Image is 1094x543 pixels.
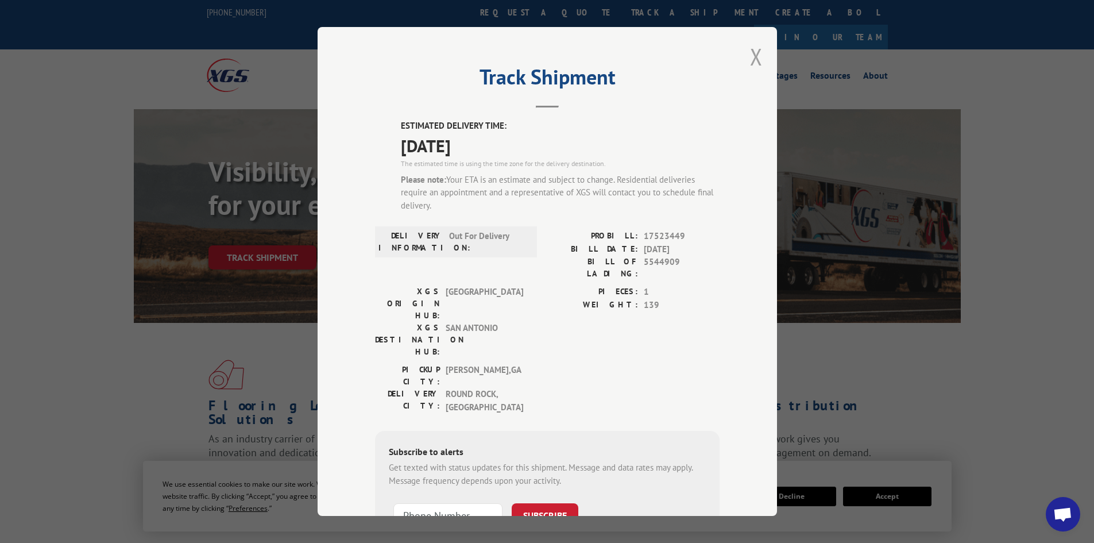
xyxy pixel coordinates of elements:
[644,286,720,299] span: 1
[401,133,720,159] span: [DATE]
[378,230,443,254] label: DELIVERY INFORMATION:
[547,286,638,299] label: PIECES:
[644,299,720,312] span: 139
[389,461,706,487] div: Get texted with status updates for this shipment. Message and data rates may apply. Message frequ...
[446,322,523,358] span: SAN ANTONIO
[512,503,578,527] button: SUBSCRIBE
[401,174,720,213] div: Your ETA is an estimate and subject to change. Residential deliveries require an appointment and ...
[644,256,720,280] span: 5544909
[446,364,523,388] span: [PERSON_NAME] , GA
[449,230,527,254] span: Out For Delivery
[1046,497,1080,532] div: Open chat
[375,322,440,358] label: XGS DESTINATION HUB:
[375,364,440,388] label: PICKUP CITY:
[389,445,706,461] div: Subscribe to alerts
[375,388,440,414] label: DELIVERY CITY:
[446,286,523,322] span: [GEOGRAPHIC_DATA]
[644,230,720,243] span: 17523449
[547,256,638,280] label: BILL OF LADING:
[375,69,720,91] h2: Track Shipment
[750,41,763,72] button: Close modal
[401,159,720,169] div: The estimated time is using the time zone for the delivery destination.
[547,243,638,256] label: BILL DATE:
[375,286,440,322] label: XGS ORIGIN HUB:
[446,388,523,414] span: ROUND ROCK , [GEOGRAPHIC_DATA]
[644,243,720,256] span: [DATE]
[547,230,638,243] label: PROBILL:
[393,503,502,527] input: Phone Number
[401,120,720,133] label: ESTIMATED DELIVERY TIME:
[547,299,638,312] label: WEIGHT:
[401,174,446,185] strong: Please note:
